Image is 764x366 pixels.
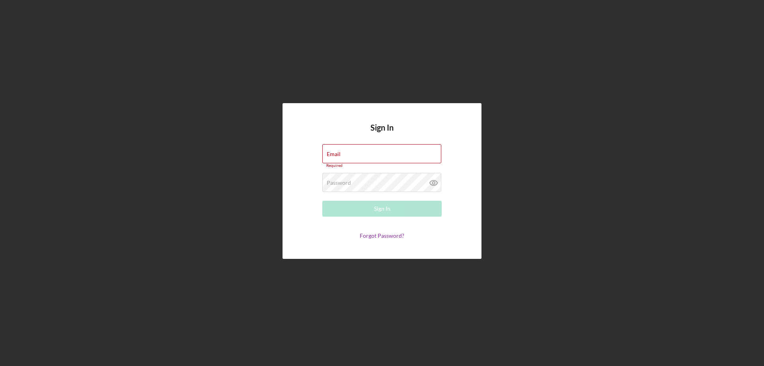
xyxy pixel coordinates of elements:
label: Email [327,151,341,157]
button: Sign In [322,201,442,217]
label: Password [327,180,351,186]
div: Required [322,163,442,168]
div: Sign In [374,201,390,217]
h4: Sign In [370,123,394,144]
a: Forgot Password? [360,232,404,239]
